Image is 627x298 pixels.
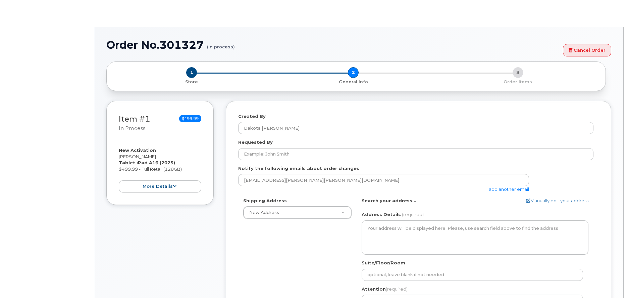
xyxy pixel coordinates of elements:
[238,174,529,186] input: Example: john@appleseed.com
[238,165,359,172] label: Notify the following emails about order changes
[362,198,416,204] label: Search your address...
[526,198,588,204] a: Manually edit your address
[362,269,583,281] input: optional, leave blank if not needed
[243,198,287,204] label: Shipping Address
[402,212,424,217] span: (required)
[238,139,273,145] label: Requested By
[244,207,351,219] a: New Address
[362,211,401,218] label: Address Details
[489,186,529,192] a: add another email
[362,260,405,266] label: Suite/Floor/Room
[238,113,266,120] label: Created By
[186,67,197,78] span: 1
[119,147,156,153] strong: New Activation
[119,115,150,132] h3: Item #1
[119,147,201,193] div: [PERSON_NAME] $499.99 - Full Retail (128GB)
[112,78,271,85] a: 1 Store
[238,148,593,160] input: Example: John Smith
[563,44,611,56] a: Cancel Order
[179,115,201,122] span: $499.99
[362,286,408,292] label: Attention
[115,79,268,85] p: Store
[106,39,560,51] h1: Order No.301327
[386,286,408,292] span: (required)
[119,160,175,165] strong: Tablet iPad A16 (2025)
[207,39,235,49] small: (in process)
[249,210,279,215] span: New Address
[119,180,201,193] button: more details
[119,125,145,131] small: in process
